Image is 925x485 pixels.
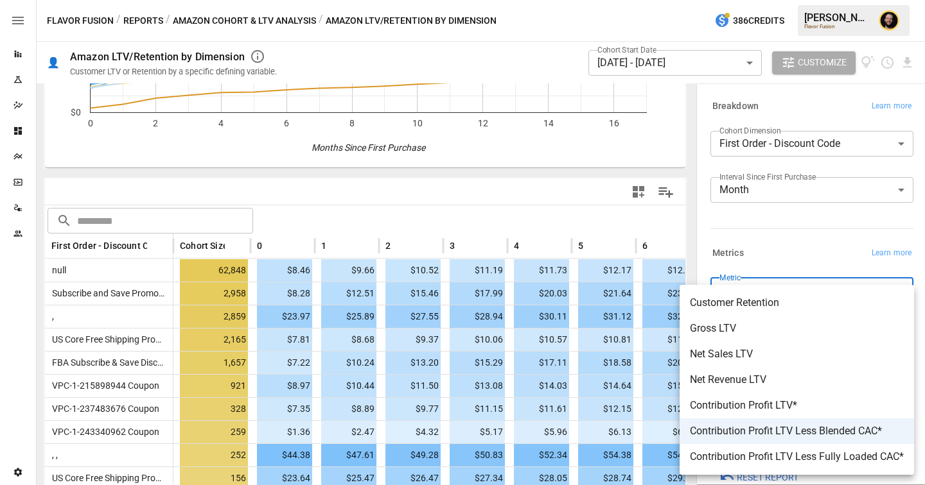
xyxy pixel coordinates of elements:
span: Contribution Profit LTV Less Blended CAC* [690,423,904,439]
span: Contribution Profit LTV* [690,398,904,413]
span: Customer Retention [690,295,904,311]
span: Net Revenue LTV [690,372,904,387]
span: Gross LTV [690,321,904,336]
span: Contribution Profit LTV Less Fully Loaded CAC* [690,449,904,464]
span: Net Sales LTV [690,346,904,362]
